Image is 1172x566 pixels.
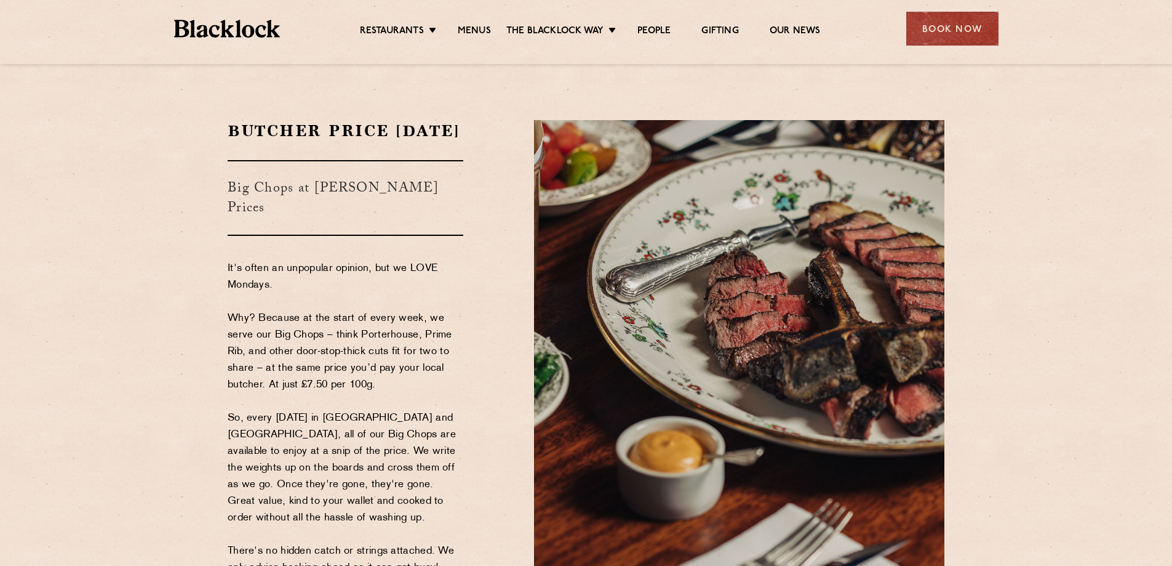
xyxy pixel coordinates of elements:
[174,20,281,38] img: BL_Textured_Logo-footer-cropped.svg
[506,25,604,39] a: The Blacklock Way
[701,25,738,39] a: Gifting
[360,25,424,39] a: Restaurants
[770,25,821,39] a: Our News
[458,25,491,39] a: Menus
[906,12,999,46] div: Book Now
[637,25,671,39] a: People
[228,160,463,236] h3: Big Chops at [PERSON_NAME] Prices
[228,120,463,142] h2: Butcher Price [DATE]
